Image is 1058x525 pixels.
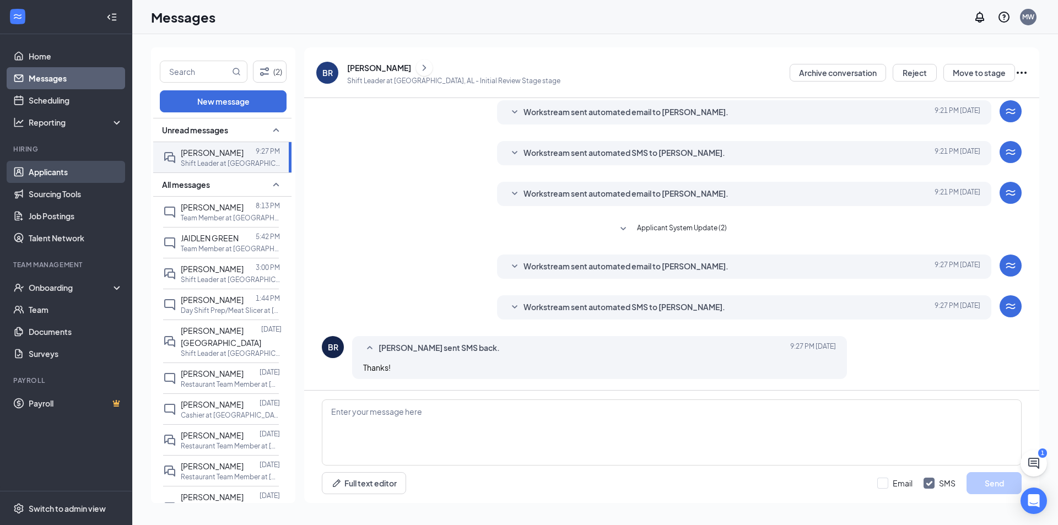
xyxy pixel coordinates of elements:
svg: ChatInactive [163,403,176,416]
a: Sourcing Tools [29,183,123,205]
svg: Collapse [106,12,117,23]
svg: SmallChevronDown [508,106,521,119]
p: [DATE] [260,429,280,439]
p: Day Shift Prep/Meat Slicer at [GEOGRAPHIC_DATA], [GEOGRAPHIC_DATA] [181,306,280,315]
span: [PERSON_NAME] [181,148,244,158]
span: Unread messages [162,125,228,136]
svg: ChatInactive [163,501,176,515]
svg: DoubleChat [163,151,176,164]
a: Documents [29,321,123,343]
svg: ChatInactive [163,236,176,250]
span: Workstream sent automated SMS to [PERSON_NAME]. [523,301,725,314]
svg: WorkstreamLogo [1004,105,1017,118]
span: [PERSON_NAME] [181,264,244,274]
svg: ChatInactive [163,205,176,219]
svg: DoubleChat [163,267,176,280]
p: 8:13 PM [256,201,280,210]
p: [DATE] [260,491,280,500]
span: Applicant System Update (2) [637,223,727,236]
svg: Filter [258,65,271,78]
span: Thanks! [363,362,391,372]
div: Hiring [13,144,121,154]
span: [PERSON_NAME] [181,399,244,409]
div: 1 [1038,448,1047,458]
svg: DoubleChat [163,464,176,478]
svg: ChatActive [1027,457,1040,470]
button: ChatActive [1021,450,1047,477]
input: Search [160,61,230,82]
p: Shift Leader at [GEOGRAPHIC_DATA], [GEOGRAPHIC_DATA] [181,275,280,284]
svg: MagnifyingGlass [232,67,241,76]
p: 3:00 PM [256,263,280,272]
span: [DATE] 9:27 PM [935,301,980,314]
div: Switch to admin view [29,503,106,514]
button: Full text editorPen [322,472,406,494]
button: SmallChevronDownApplicant System Update (2) [617,223,727,236]
svg: DoubleChat [163,434,176,447]
svg: UserCheck [13,282,24,293]
span: [DATE] 9:21 PM [935,147,980,160]
p: 1:44 PM [256,294,280,303]
span: [DATE] 9:27 PM [790,342,836,355]
button: Reject [893,64,937,82]
button: Send [967,472,1022,494]
div: Payroll [13,376,121,385]
p: Team Member at [GEOGRAPHIC_DATA], [GEOGRAPHIC_DATA] [181,244,280,253]
svg: Ellipses [1015,66,1028,79]
span: [PERSON_NAME][MEDICAL_DATA] [181,492,244,514]
svg: SmallChevronUp [269,123,283,137]
svg: ChatInactive [163,372,176,385]
svg: SmallChevronUp [363,342,376,355]
button: ChevronRight [416,59,433,76]
svg: ChevronRight [419,61,430,74]
a: Home [29,45,123,67]
a: Job Postings [29,205,123,227]
span: [PERSON_NAME] [181,202,244,212]
div: Team Management [13,260,121,269]
svg: WorkstreamLogo [1004,186,1017,199]
p: [DATE] [260,460,280,469]
svg: SmallChevronDown [508,301,521,314]
span: [PERSON_NAME] [181,430,244,440]
svg: Pen [331,478,342,489]
a: Scheduling [29,89,123,111]
div: BR [322,67,333,78]
span: All messages [162,179,210,190]
svg: Notifications [973,10,986,24]
svg: SmallChevronDown [508,187,521,201]
svg: SmallChevronDown [508,147,521,160]
button: Filter (2) [253,61,287,83]
button: Archive conversation [790,64,886,82]
svg: WorkstreamLogo [1004,300,1017,313]
p: 5:42 PM [256,232,280,241]
p: Shift Leader at [GEOGRAPHIC_DATA], AL - Initial Review Stage stage [347,76,560,85]
span: JAIDLEN GREEN [181,233,239,243]
span: Workstream sent automated email to [PERSON_NAME]. [523,106,728,119]
p: [DATE] [261,324,282,334]
span: Workstream sent automated email to [PERSON_NAME]. [523,187,728,201]
a: Messages [29,67,123,89]
a: Applicants [29,161,123,183]
svg: SmallChevronDown [617,223,630,236]
p: [DATE] [260,398,280,408]
span: [PERSON_NAME][GEOGRAPHIC_DATA] [181,326,261,348]
p: Restaurant Team Member at [GEOGRAPHIC_DATA], [GEOGRAPHIC_DATA] [181,380,280,389]
span: [PERSON_NAME] [181,295,244,305]
a: Team [29,299,123,321]
span: [PERSON_NAME] [181,369,244,378]
svg: ChatInactive [163,298,176,311]
div: Reporting [29,117,123,128]
span: [PERSON_NAME] [181,461,244,471]
span: [PERSON_NAME] sent SMS back. [379,342,500,355]
svg: WorkstreamLogo [12,11,23,22]
svg: DoubleChat [163,335,176,348]
span: Workstream sent automated SMS to [PERSON_NAME]. [523,147,725,160]
span: [DATE] 9:27 PM [935,260,980,273]
svg: WorkstreamLogo [1004,259,1017,272]
svg: SmallChevronDown [508,260,521,273]
p: Restaurant Team Member at [GEOGRAPHIC_DATA], [GEOGRAPHIC_DATA] [181,472,280,481]
span: [DATE] 9:21 PM [935,106,980,119]
p: Team Member at [GEOGRAPHIC_DATA], [GEOGRAPHIC_DATA] [181,213,280,223]
a: Talent Network [29,227,123,249]
div: Onboarding [29,282,114,293]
